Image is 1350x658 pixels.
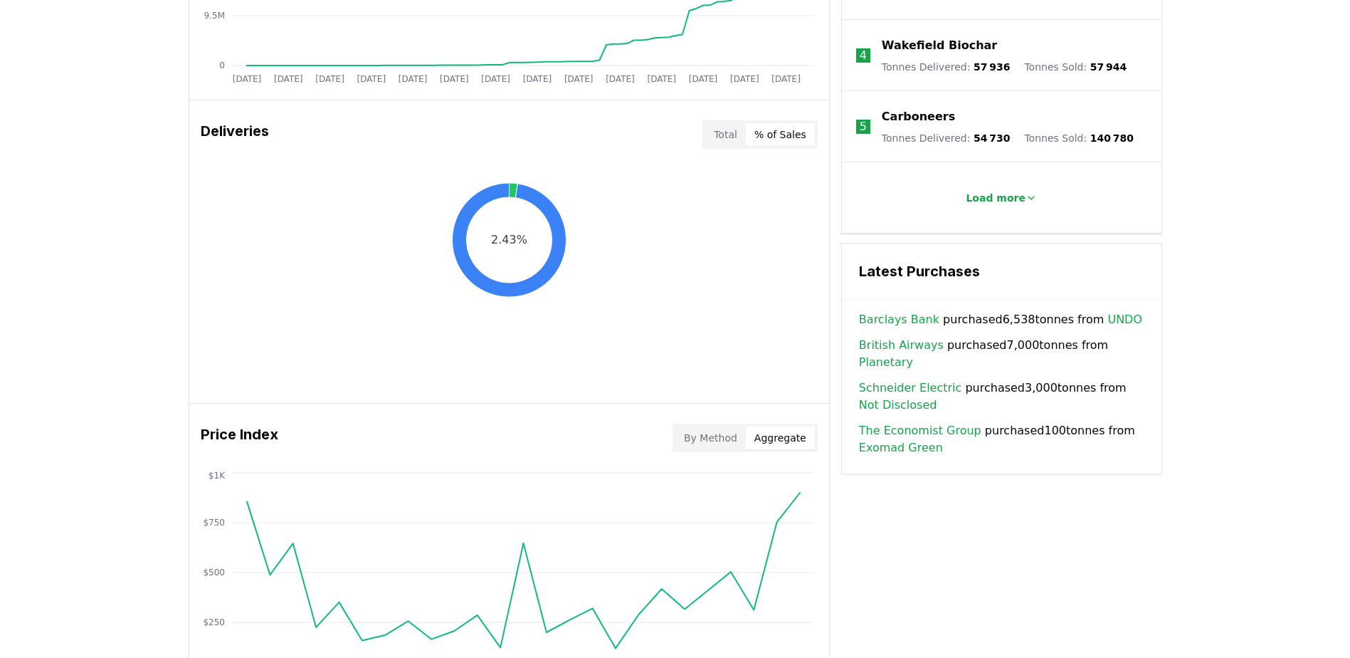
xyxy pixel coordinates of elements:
p: Tonnes Delivered : [882,131,1011,145]
tspan: [DATE] [688,74,717,84]
h3: Price Index [201,424,278,452]
tspan: $1K [208,471,225,481]
button: Total [705,123,746,146]
button: Aggregate [746,427,815,449]
tspan: [DATE] [606,74,635,84]
tspan: [DATE] [647,74,676,84]
span: purchased 6,538 tonnes from [859,311,1142,328]
span: purchased 7,000 tonnes from [859,337,1144,371]
tspan: [DATE] [564,74,593,84]
a: Wakefield Biochar [882,37,997,54]
a: Schneider Electric [859,380,961,397]
p: Tonnes Sold : [1024,131,1134,145]
tspan: [DATE] [357,74,386,84]
p: 4 [860,47,867,64]
tspan: [DATE] [481,74,510,84]
a: Not Disclosed [859,397,937,414]
span: purchased 3,000 tonnes from [859,380,1144,414]
a: UNDO [1107,311,1142,328]
a: The Economist Group [859,422,981,439]
tspan: 0 [219,61,225,70]
tspan: $500 [203,568,225,578]
button: % of Sales [746,123,815,146]
h3: Deliveries [201,120,269,149]
a: Planetary [859,354,913,371]
tspan: [DATE] [232,74,261,84]
span: 54 730 [974,132,1011,144]
tspan: [DATE] [273,74,302,84]
tspan: [DATE] [440,74,469,84]
p: Tonnes Delivered : [882,60,1011,74]
a: Exomad Green [859,439,943,456]
tspan: 9.5M [204,11,224,21]
a: Carboneers [882,108,955,125]
button: By Method [675,427,746,449]
a: Barclays Bank [859,311,939,328]
p: 5 [860,118,867,135]
tspan: [DATE] [522,74,552,84]
span: purchased 100 tonnes from [859,422,1144,456]
text: 2.43% [491,233,527,246]
tspan: $250 [203,617,225,627]
p: Tonnes Sold : [1024,60,1127,74]
h3: Latest Purchases [859,261,1144,282]
button: Load more [954,184,1048,212]
p: Load more [966,191,1025,205]
span: 57 944 [1090,61,1127,73]
tspan: [DATE] [730,74,759,84]
tspan: [DATE] [398,74,427,84]
tspan: [DATE] [771,74,801,84]
a: British Airways [859,337,944,354]
tspan: $750 [203,518,225,528]
span: 140 780 [1090,132,1134,144]
tspan: [DATE] [315,74,344,84]
span: 57 936 [974,61,1011,73]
